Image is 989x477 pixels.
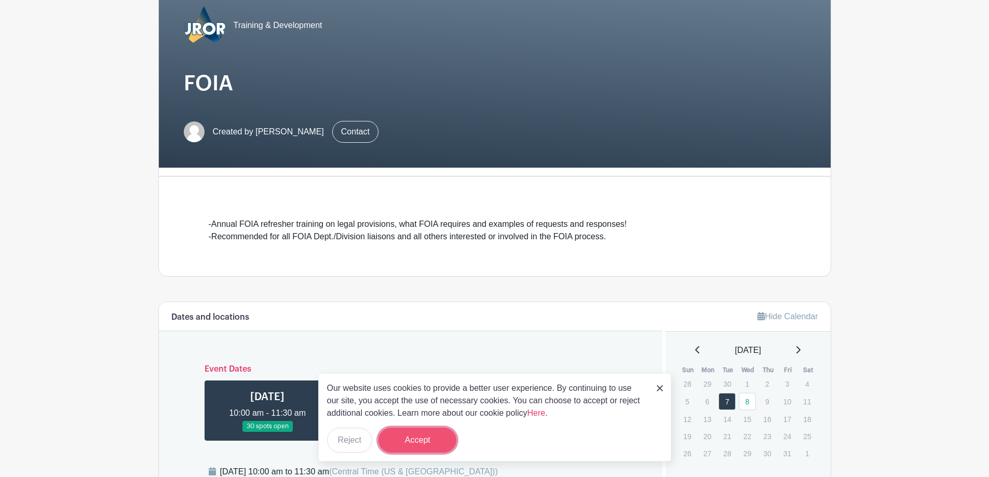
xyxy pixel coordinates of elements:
button: Reject [327,428,372,453]
div: -Annual FOIA refresher training on legal provisions, what FOIA requires and examples of requests ... [209,218,781,243]
th: Fri [778,365,798,375]
p: 30 [719,376,736,392]
p: 18 [798,411,816,427]
span: (Central Time (US & [GEOGRAPHIC_DATA])) [329,467,498,476]
p: 28 [719,445,736,461]
p: 12 [679,411,696,427]
a: 7 [719,393,736,410]
span: Created by [PERSON_NAME] [213,126,324,138]
th: Mon [698,365,719,375]
p: 27 [699,445,716,461]
p: 9 [758,393,776,410]
p: 19 [679,428,696,444]
p: 2 [758,376,776,392]
p: 3 [779,376,796,392]
p: 1 [798,445,816,461]
h6: Dates and locations [171,312,249,322]
p: 21 [719,428,736,444]
p: 23 [758,428,776,444]
p: 6 [699,393,716,410]
p: 14 [719,411,736,427]
p: 24 [779,428,796,444]
th: Tue [718,365,738,375]
p: 5 [679,393,696,410]
button: Accept [378,428,456,453]
th: Thu [758,365,778,375]
span: Training & Development [234,19,322,32]
h1: FOIA [184,71,806,96]
p: 10 [779,393,796,410]
p: 20 [699,428,716,444]
a: Hide Calendar [757,312,818,321]
p: 16 [758,411,776,427]
th: Wed [738,365,758,375]
p: 29 [739,445,756,461]
a: Contact [332,121,378,143]
p: 31 [779,445,796,461]
p: 1 [739,376,756,392]
p: 29 [699,376,716,392]
a: 8 [739,393,756,410]
p: 26 [679,445,696,461]
th: Sat [798,365,818,375]
h6: Event Dates [196,364,626,374]
p: 11 [798,393,816,410]
img: close_button-5f87c8562297e5c2d7936805f587ecaba9071eb48480494691a3f1689db116b3.svg [657,385,663,391]
img: 2023_COA_Horiz_Logo_PMS_BlueStroke%204.png [184,5,225,46]
th: Sun [678,365,698,375]
p: 15 [739,411,756,427]
p: 28 [679,376,696,392]
p: 30 [758,445,776,461]
p: 22 [739,428,756,444]
p: 4 [798,376,816,392]
img: default-ce2991bfa6775e67f084385cd625a349d9dcbb7a52a09fb2fda1e96e2d18dcdb.png [184,121,205,142]
p: Our website uses cookies to provide a better user experience. By continuing to use our site, you ... [327,382,646,419]
span: [DATE] [735,344,761,357]
a: Here [527,408,546,417]
p: 17 [779,411,796,427]
p: 13 [699,411,716,427]
p: 25 [798,428,816,444]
